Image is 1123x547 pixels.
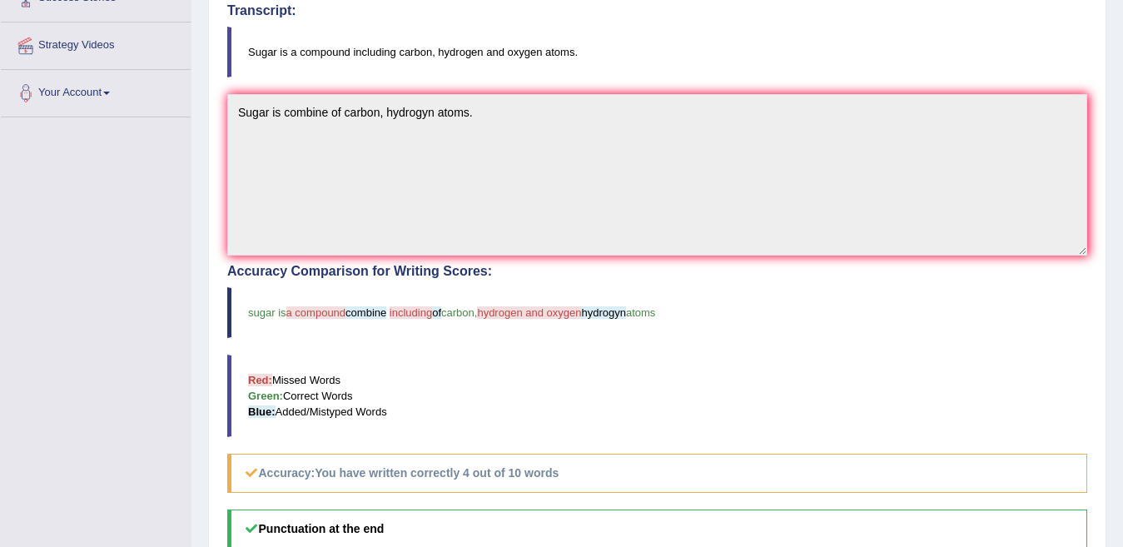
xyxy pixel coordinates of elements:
[227,3,1087,18] h4: Transcript:
[248,306,286,319] span: sugar is
[441,306,477,319] span: carbon,
[286,306,346,319] span: a compound
[477,306,581,319] span: hydrogen and oxygen
[248,390,283,402] b: Green:
[248,405,276,418] b: Blue:
[248,374,272,386] b: Red:
[227,355,1087,437] blockquote: Missed Words Correct Words Added/Mistyped Words
[227,454,1087,493] h5: Accuracy:
[315,466,559,480] b: You have written correctly 4 out of 10 words
[432,306,441,319] span: of
[581,306,625,319] span: hydrogyn
[227,264,1087,279] h4: Accuracy Comparison for Writing Scores:
[626,306,655,319] span: atoms
[390,306,432,319] span: including
[227,27,1087,77] blockquote: Sugar is a compound including carbon, hydrogen and oxygen atoms.
[1,70,191,112] a: Your Account
[345,306,386,319] span: combine
[1,22,191,64] a: Strategy Videos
